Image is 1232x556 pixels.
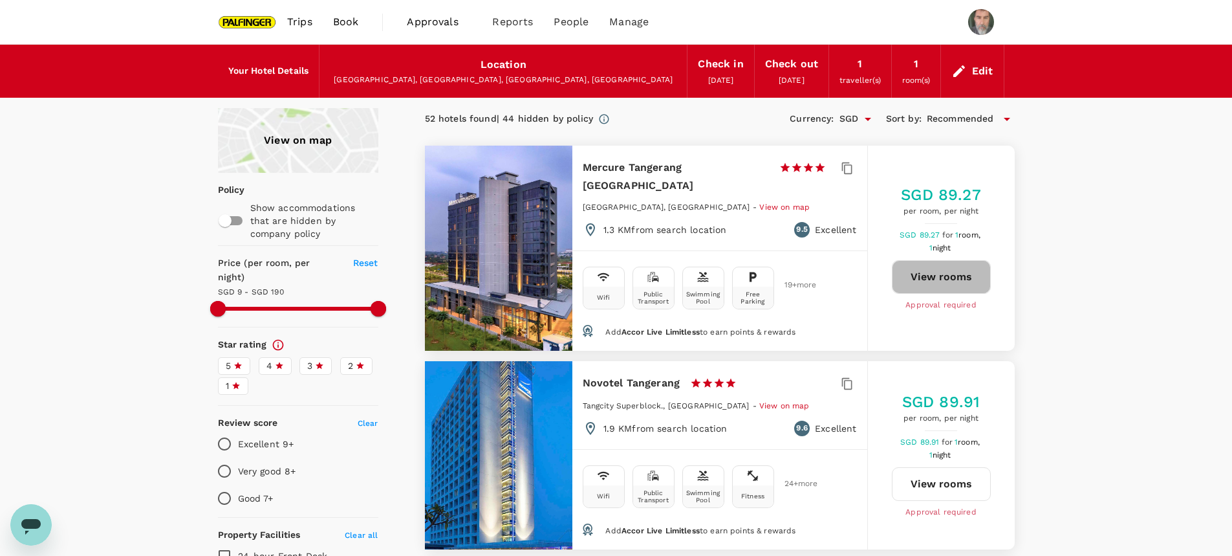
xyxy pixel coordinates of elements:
span: for [942,230,955,239]
div: Check out [765,55,818,73]
span: for [942,438,955,447]
div: Wifi [597,493,611,500]
h5: SGD 89.27 [901,184,980,205]
span: per room, per night [901,205,980,218]
p: Excellent 9+ [238,438,294,450]
p: 1.9 KM from search location [603,422,728,435]
div: 1 [914,55,918,73]
p: Excellent [815,422,856,435]
span: Clear all [345,531,378,540]
p: Good 7+ [238,492,274,505]
button: View rooms [892,260,991,294]
div: Swimming Pool [686,489,721,504]
span: [DATE] [779,76,805,85]
span: Trips [287,14,312,30]
span: View on map [759,401,810,410]
img: Herbert Kröll [968,9,994,35]
button: View rooms [892,467,991,501]
div: Edit [972,62,993,80]
span: Add to earn points & rewards [605,328,795,337]
span: Recommended [927,112,994,126]
iframe: Schaltfläche zum Öffnen des Messaging-Fensters [10,504,52,546]
h6: Price (per room, per night) [218,256,338,285]
span: SGD 89.27 [900,230,942,239]
p: Very good 8+ [238,465,296,478]
h6: Review score [218,416,278,430]
span: 19 + more [784,281,804,289]
span: Approval required [905,299,977,312]
span: Accor Live Limitless [621,328,700,337]
span: Reports [492,14,533,30]
button: Open [859,110,877,128]
a: View on map [218,108,378,173]
span: traveller(s) [839,76,881,85]
a: View on map [759,201,810,212]
a: View on map [759,400,810,410]
span: - [753,203,759,212]
svg: Star ratings are awarded to properties to represent the quality of services, facilities, and amen... [272,339,285,351]
p: Excellent [815,223,856,236]
span: 24 + more [784,480,804,488]
span: [GEOGRAPHIC_DATA], [GEOGRAPHIC_DATA] [583,203,750,212]
span: 4 [266,359,272,373]
h6: Mercure Tangerang [GEOGRAPHIC_DATA] [583,159,769,195]
span: Clear [358,419,378,428]
div: Wifi [597,294,611,301]
div: Swimming Pool [686,291,721,305]
span: Approvals [407,14,471,30]
span: Book [333,14,359,30]
span: 5 [226,359,231,373]
span: 3 [307,359,312,373]
span: 1 [955,230,982,239]
span: per room, per night [902,412,980,425]
div: Public Transport [636,291,671,305]
span: [DATE] [708,76,734,85]
span: 1 [955,438,982,447]
span: 1 [226,379,229,393]
span: View on map [759,203,810,212]
span: SGD 9 - SGD 190 [218,287,284,296]
div: Fitness [741,493,764,500]
div: 52 hotels found | 44 hidden by policy [425,112,593,126]
p: Policy [218,183,226,196]
span: Accor Live Limitless [621,526,700,535]
div: Location [481,56,526,74]
div: Check in [698,55,743,73]
span: Tangcity Superblock., [GEOGRAPHIC_DATA] [583,401,750,410]
span: room(s) [902,76,930,85]
span: 9.5 [796,223,807,236]
span: - [753,401,759,410]
div: [GEOGRAPHIC_DATA], [GEOGRAPHIC_DATA], [GEOGRAPHIC_DATA], [GEOGRAPHIC_DATA] [330,74,676,87]
span: 2 [348,359,353,373]
span: night [933,450,951,460]
div: Public Transport [636,489,671,504]
div: 1 [858,55,862,73]
p: Show accommodations that are hidden by company policy [250,201,377,240]
span: 9.6 [796,422,807,435]
span: Manage [609,14,649,30]
span: Approval required [905,506,977,519]
span: night [933,243,951,252]
span: 1 [929,450,953,460]
img: Palfinger Asia Pacific Pte Ltd [218,8,277,36]
span: Reset [353,258,378,268]
span: 1 [929,243,953,252]
h6: Star rating [218,338,267,352]
h6: Sort by : [886,112,922,126]
span: room, [958,230,980,239]
h5: SGD 89.91 [902,392,980,412]
h6: Property Facilities [218,528,301,542]
span: Add to earn points & rewards [605,526,795,535]
p: 1.3 KM from search location [603,223,727,236]
h6: Currency : [790,112,834,126]
h6: Novotel Tangerang [583,374,680,392]
div: Free Parking [735,291,771,305]
span: SGD 89.91 [900,438,941,447]
span: room, [958,438,980,447]
h6: Your Hotel Details [228,64,309,78]
span: People [554,14,589,30]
